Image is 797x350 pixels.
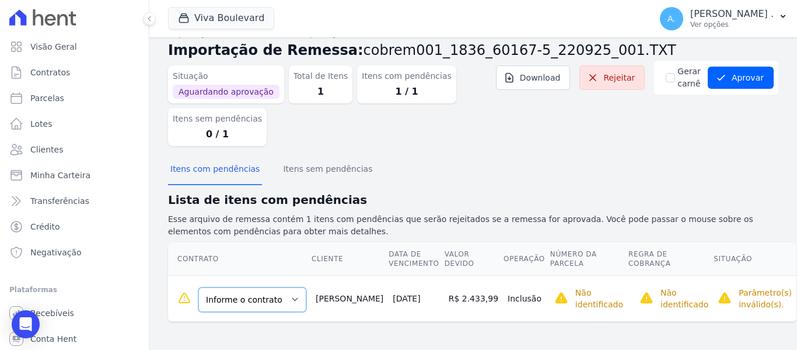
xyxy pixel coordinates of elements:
span: Visão Geral [30,41,77,53]
th: Regra de Cobrança [628,242,713,276]
dd: 1 [293,85,348,99]
span: A. [667,15,676,23]
span: Parcelas [30,92,64,104]
dt: Total de Itens [293,70,348,82]
dd: 0 / 1 [173,127,262,141]
button: Itens com pendências [168,155,262,185]
a: Lotes [5,112,144,136]
th: Valor devido [444,242,503,276]
dd: 1 / 1 [362,85,451,99]
th: Situação [713,242,796,276]
span: cobrem001_1836_60167-5_220925_001.TXT [363,42,676,58]
td: [PERSON_NAME] [311,275,388,321]
span: Aguardando aprovação [173,85,279,99]
button: Viva Boulevard [168,7,274,29]
p: Esse arquivo de remessa contém 1 itens com pendências que serão rejeitados se a remessa for aprov... [168,213,778,238]
th: Número da Parcela [550,242,628,276]
h2: Lista de itens com pendências [168,191,778,209]
span: Negativação [30,247,82,258]
a: Visão Geral [5,35,144,58]
a: Rejeitar [579,65,645,90]
a: Minha Carteira [5,164,144,187]
a: Crédito [5,215,144,238]
th: Data de Vencimento [388,242,443,276]
button: A. [PERSON_NAME] . Ver opções [651,2,797,35]
p: Ver opções [690,20,774,29]
button: Aprovar [708,67,774,89]
span: Conta Hent [30,333,76,345]
td: R$ 2.433,99 [444,275,503,321]
p: Não identificado [575,287,623,310]
a: Recebíveis [5,302,144,325]
span: Recebíveis [30,307,74,319]
dt: Situação [173,70,279,82]
span: Crédito [30,221,60,233]
span: Minha Carteira [30,169,90,181]
a: Negativação [5,241,144,264]
span: Lotes [30,118,53,130]
th: Cliente [311,242,388,276]
p: [PERSON_NAME] . [690,8,774,20]
dt: Itens com pendências [362,70,451,82]
th: Contrato [168,242,311,276]
button: Itens sem pendências [281,155,375,185]
dt: Itens sem pendências [173,113,262,125]
div: Plataformas [9,283,139,297]
span: Clientes [30,144,63,155]
div: Open Intercom Messenger [12,310,40,338]
td: [DATE] [388,275,443,321]
p: Não identificado [660,287,708,310]
th: Operação [503,242,550,276]
a: Parcelas [5,86,144,110]
a: Download [496,65,571,90]
p: Parâmetro(s) inválido(s). [739,287,792,310]
a: Contratos [5,61,144,84]
a: Transferências [5,189,144,213]
h2: Importação de Remessa: [168,40,778,61]
a: Clientes [5,138,144,161]
label: Gerar carnê [677,65,701,90]
span: Contratos [30,67,70,78]
td: Inclusão [503,275,550,321]
span: Transferências [30,195,89,207]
